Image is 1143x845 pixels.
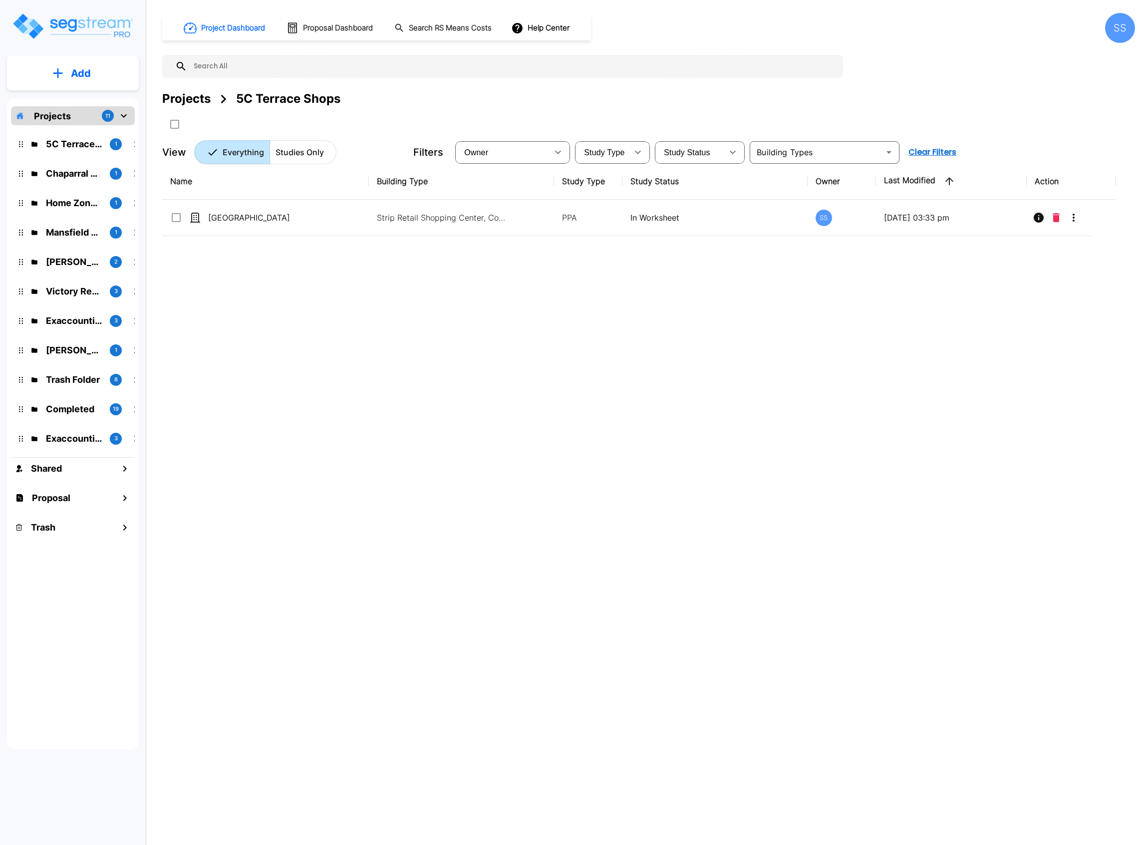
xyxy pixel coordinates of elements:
p: Add [71,66,91,81]
p: McLane Rental Properties [46,343,102,357]
p: 11 [105,112,110,120]
th: Action [1027,163,1116,200]
p: 2 [114,258,118,266]
button: Everything [194,140,270,164]
input: Building Types [753,145,880,159]
div: Select [657,138,723,166]
h1: Trash [31,521,55,534]
p: 19 [113,405,119,413]
button: Search RS Means Costs [390,18,497,38]
th: Owner [808,163,876,200]
p: 3 [114,434,118,443]
button: Help Center [509,18,573,37]
div: Select [577,138,628,166]
p: Mansfield Medical Partners [46,226,102,239]
p: 1 [115,228,117,237]
p: In Worksheet [630,212,799,224]
button: Open [882,145,896,159]
p: Victory Real Estate [46,284,102,298]
p: Exaccountic - Victory Real Estate [46,314,102,327]
span: Study Status [664,148,710,157]
th: Name [162,163,369,200]
button: Studies Only [270,140,336,164]
th: Last Modified [876,163,1027,200]
p: View [162,145,186,160]
span: Owner [464,148,488,157]
input: Search All [187,55,838,78]
p: 3 [114,287,118,295]
p: Home Zone Furniture [46,196,102,210]
div: 5C Terrace Shops [236,90,340,108]
p: Studies Only [276,146,324,158]
p: Strip Retail Shopping Center, Commercial Property Site [377,212,512,224]
button: Add [7,59,139,88]
p: Filters [413,145,443,160]
h1: Proposal [32,491,70,505]
p: 1 [115,199,117,207]
p: 8 [114,375,118,384]
th: Study Status [622,163,807,200]
h1: Shared [31,462,62,475]
h1: Project Dashboard [201,22,265,34]
button: Info [1029,208,1049,228]
p: 3 [114,316,118,325]
div: SS [816,210,832,226]
div: Projects [162,90,211,108]
p: [DATE] 03:33 pm [884,212,1019,224]
div: Select [457,138,548,166]
button: More-Options [1064,208,1084,228]
p: Projects [34,109,71,123]
p: 5C Terrace Shops [46,137,102,151]
p: Chaparral Partners [46,167,102,180]
p: Exaccountic Test Folder [46,432,102,445]
p: Completed [46,402,102,416]
button: SelectAll [165,114,185,134]
button: Delete [1049,208,1064,228]
button: Proposal Dashboard [283,17,378,38]
div: Platform [194,140,336,164]
th: Building Type [369,163,554,200]
p: PPA [562,212,614,224]
p: 1 [115,346,117,354]
p: Herin Family Investments [46,255,102,269]
p: Everything [223,146,264,158]
h1: Proposal Dashboard [303,22,373,34]
p: Trash Folder [46,373,102,386]
button: Project Dashboard [180,17,271,39]
span: Study Type [584,148,624,157]
p: [GEOGRAPHIC_DATA] [208,212,309,224]
h1: Search RS Means Costs [409,22,492,34]
p: 1 [115,140,117,148]
th: Study Type [554,163,622,200]
div: SS [1105,13,1135,43]
button: Clear Filters [904,142,960,162]
img: Logo [11,12,134,40]
p: 1 [115,169,117,178]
